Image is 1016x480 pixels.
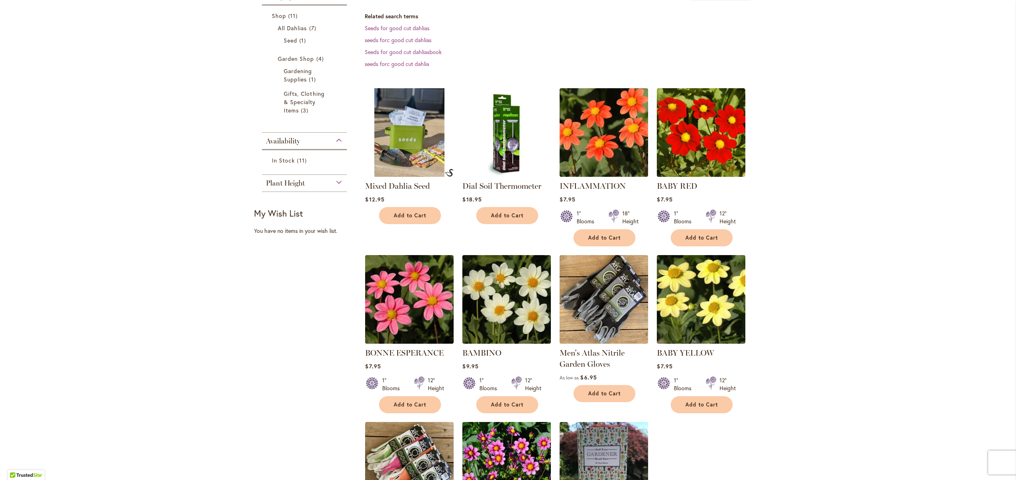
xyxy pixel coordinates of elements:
div: 1" Blooms [382,376,404,392]
span: $6.95 [580,374,597,381]
a: BONNE ESPERANCE [365,348,444,358]
span: As low as [560,375,579,381]
strong: My Wish List [254,207,303,219]
div: 1" Blooms [479,376,502,392]
span: Plant Height [266,179,305,188]
button: Add to Cart [671,229,733,246]
div: 12" Height [428,376,444,392]
img: BABY RED [657,88,745,177]
span: $7.95 [365,362,381,370]
div: 18" Height [622,209,639,225]
span: 7 [309,24,318,32]
a: Gardening Supplies [284,67,327,83]
a: BAMBINO [462,348,501,358]
a: Men's Atlas Nitrile Garden Gloves [560,348,625,369]
img: INFLAMMATION [560,88,648,177]
button: Add to Cart [573,229,635,246]
a: Shop [272,12,339,20]
span: 11 [288,12,300,20]
button: Add to Cart [476,207,538,224]
a: BABY RED [657,181,697,191]
img: BAMBINO [462,255,551,344]
span: Add to Cart [588,390,621,397]
a: Seeds for good cut dahliasbook [365,48,442,56]
img: Men's Atlas Nitrile Gloves in 3 sizes [560,255,648,344]
div: 12" Height [720,376,736,392]
span: Add to Cart [491,401,523,408]
img: Dial Soil Thermometer [462,88,551,177]
span: Seed [284,37,297,44]
span: Gifts, Clothing & Specialty Items [284,90,325,114]
a: All Dahlias [278,24,333,32]
a: BABY YELLOW [657,338,745,345]
span: $9.95 [462,362,478,370]
span: Add to Cart [685,234,718,241]
span: In Stock [272,157,295,164]
a: In Stock 11 [272,156,339,165]
span: 3 [301,106,310,114]
button: Add to Cart [476,396,538,413]
img: Mixed Dahlia Seed [445,169,454,177]
div: 1" Blooms [674,209,696,225]
a: BONNE ESPERANCE [365,338,454,345]
span: $7.95 [560,195,575,203]
span: 4 [316,54,326,63]
a: INFLAMMATION [560,181,626,191]
span: $7.95 [657,362,672,370]
a: Seed [284,36,327,45]
span: 1 [299,36,308,45]
iframe: Launch Accessibility Center [6,452,28,474]
span: All Dahlias [278,24,307,32]
a: seeds forc good cut dahlia [365,60,429,68]
a: INFLAMMATION [560,171,648,178]
a: Gifts, Clothing &amp; Specialty Items [284,89,327,114]
span: Garden Shop [278,55,314,62]
a: Men's Atlas Nitrile Gloves in 3 sizes [560,338,648,345]
a: Dial Soil Thermometer [462,171,551,178]
button: Add to Cart [379,207,441,224]
span: $12.95 [365,195,384,203]
span: 1 [309,75,317,83]
span: 11 [297,156,308,165]
a: Mixed Dahlia Seed Mixed Dahlia Seed [365,171,454,178]
span: Add to Cart [491,212,523,219]
span: Shop [272,12,286,19]
span: Add to Cart [685,401,718,408]
img: BABY YELLOW [657,255,745,344]
a: seeds forc good cut dahlias [365,36,431,44]
a: Dial Soil Thermometer [462,181,541,191]
a: Garden Shop [278,54,333,63]
a: BABY YELLOW [657,348,714,358]
dt: Related search terms [365,12,762,20]
img: Mixed Dahlia Seed [363,86,456,179]
img: BONNE ESPERANCE [365,255,454,344]
span: Add to Cart [394,401,426,408]
span: Gardening Supplies [284,67,312,83]
div: 12" Height [720,209,736,225]
span: $7.95 [657,195,672,203]
div: You have no items in your wish list. [254,227,360,235]
button: Add to Cart [379,396,441,413]
span: Add to Cart [588,234,621,241]
button: Add to Cart [573,385,635,402]
a: BAMBINO [462,338,551,345]
span: $18.95 [462,195,481,203]
span: Availability [266,137,300,145]
div: 1" Blooms [674,376,696,392]
button: Add to Cart [671,396,733,413]
a: Seeds for good cut dahlias [365,24,429,32]
div: 12" Height [525,376,541,392]
a: BABY RED [657,171,745,178]
a: Mixed Dahlia Seed [365,181,430,191]
div: 1" Blooms [577,209,599,225]
span: Add to Cart [394,212,426,219]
